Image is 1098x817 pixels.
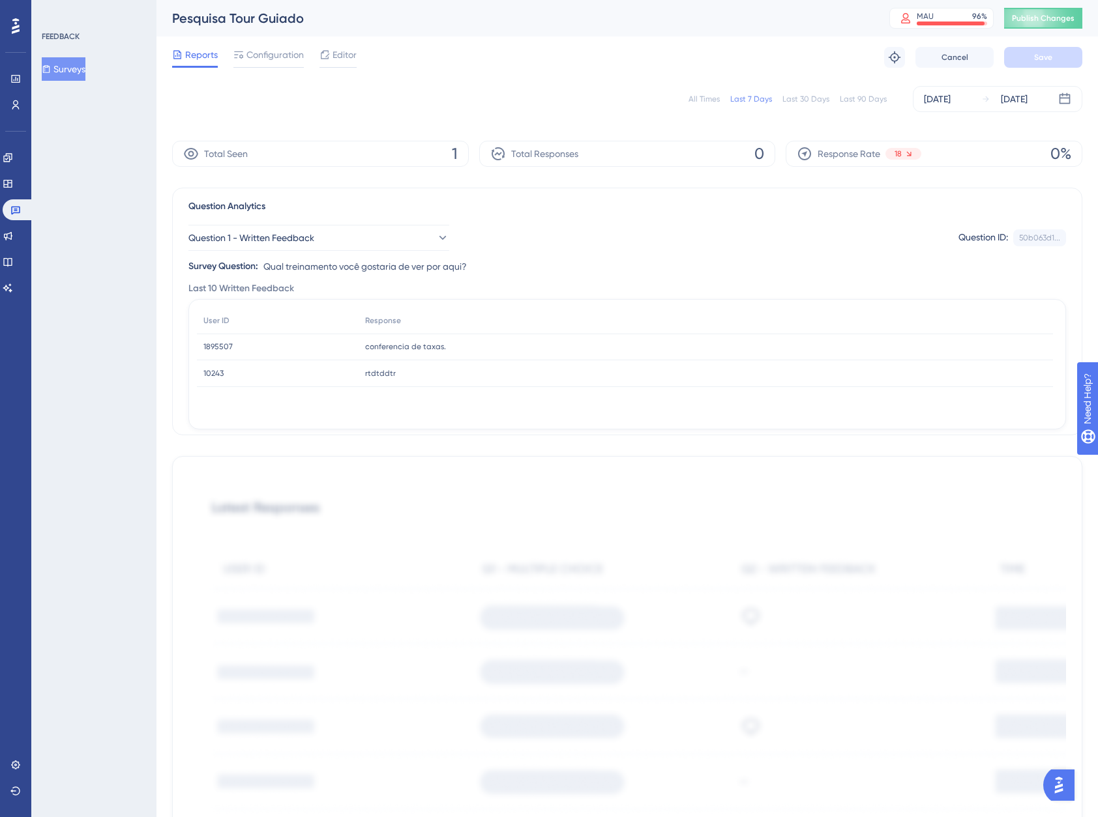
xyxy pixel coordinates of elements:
button: Save [1004,47,1082,68]
div: Last 7 Days [730,94,772,104]
span: Save [1034,52,1052,63]
span: Configuration [246,47,304,63]
span: 1895507 [203,341,233,352]
span: Need Help? [31,3,82,19]
span: User ID [203,315,230,326]
span: Publish Changes [1012,13,1075,23]
span: Response [365,315,401,326]
div: Question ID: [958,229,1008,246]
div: Last 30 Days [782,94,829,104]
span: conferencia de taxas. [365,341,446,352]
div: FEEDBACK [42,31,80,42]
button: Cancel [915,47,994,68]
span: 0 [754,143,764,164]
span: 18 [895,149,902,159]
span: Question 1 - Written Feedback [188,230,314,246]
span: 0% [1050,143,1071,164]
span: Response Rate [818,146,880,162]
span: Total Seen [204,146,248,162]
div: [DATE] [1001,91,1028,107]
span: Question Analytics [188,199,265,214]
div: 50b063d1... [1019,233,1060,243]
span: Total Responses [511,146,578,162]
button: Publish Changes [1004,8,1082,29]
div: 96 % [972,11,987,21]
div: Pesquisa Tour Guiado [172,9,857,27]
span: Editor [333,47,357,63]
span: rtdtddtr [365,368,396,379]
div: Last 90 Days [840,94,887,104]
span: Qual treinamento você gostaria de ver por aqui? [263,259,467,274]
span: Reports [185,47,218,63]
div: [DATE] [924,91,951,107]
span: 10243 [203,368,224,379]
span: Cancel [942,52,968,63]
button: Question 1 - Written Feedback [188,225,449,251]
div: All Times [689,94,720,104]
div: MAU [917,11,934,21]
span: 1 [452,143,458,164]
button: Surveys [42,57,85,81]
iframe: UserGuiding AI Assistant Launcher [1043,766,1082,805]
span: Last 10 Written Feedback [188,281,294,296]
div: Survey Question: [188,259,258,274]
